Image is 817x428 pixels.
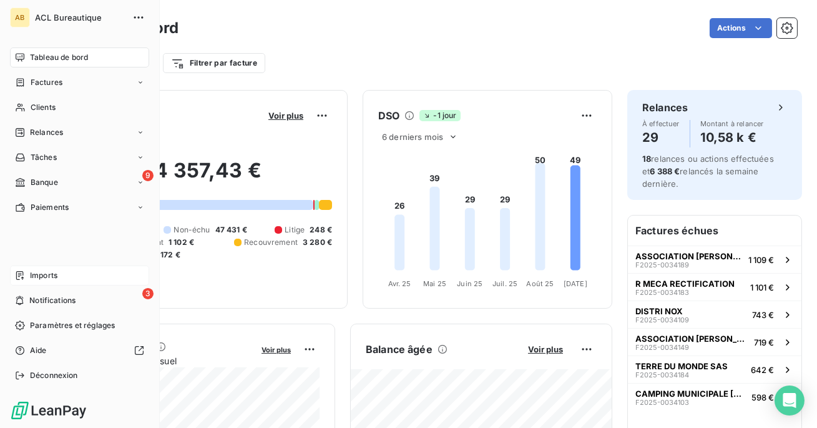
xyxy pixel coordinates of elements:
button: ASSOCIATION [PERSON_NAME]F2025-0034149719 € [628,328,801,356]
button: TERRE DU MONDE SASF2025-0034184642 € [628,356,801,383]
span: 1 102 € [169,237,194,248]
span: Voir plus [268,111,303,121]
div: Open Intercom Messenger [775,386,805,416]
tspan: Avr. 25 [388,279,411,288]
span: relances ou actions effectuées et relancés la semaine dernière. [642,154,774,189]
span: 1 109 € [748,255,774,265]
span: Tâches [31,152,57,163]
button: DISTRI NOXF2025-0034109743 € [628,301,801,328]
tspan: Mai 25 [423,279,446,288]
span: F2025-0034149 [635,344,689,351]
span: ASSOCIATION [PERSON_NAME] [635,334,749,344]
span: Imports [30,270,57,281]
span: F2025-0034183 [635,289,689,296]
span: ACL Bureautique [35,12,125,22]
span: 642 € [751,365,774,375]
span: 248 € [310,224,332,236]
span: 18 [642,154,651,164]
h6: DSO [378,108,399,123]
span: 47 431 € [215,224,247,236]
span: Montant à relancer [700,120,764,127]
button: Voir plus [524,344,567,355]
span: ASSOCIATION [PERSON_NAME]. [635,251,743,261]
span: DISTRI NOX [635,306,683,316]
span: Litige [285,224,305,236]
span: Déconnexion [30,370,78,381]
button: R MECA RECTIFICATIONF2025-00341831 101 € [628,273,801,301]
span: Factures [31,77,62,88]
a: Aide [10,341,149,361]
h4: 10,58 k € [700,127,764,147]
span: Relances [30,127,63,138]
span: F2025-0034189 [635,261,689,269]
span: Clients [31,102,56,113]
span: Voir plus [262,346,291,354]
span: 3 280 € [303,237,332,248]
span: À effectuer [642,120,680,127]
span: Paramètres et réglages [30,320,115,331]
span: Non-échu [174,224,210,236]
span: Recouvrement [244,237,298,248]
span: Voir plus [528,344,563,354]
tspan: Juil. 25 [492,279,517,288]
button: CAMPING MUNICIPALE [GEOGRAPHIC_DATA]F2025-0034103598 € [628,383,801,411]
span: Aide [30,345,47,356]
span: Banque [31,177,58,188]
span: CAMPING MUNICIPALE [GEOGRAPHIC_DATA] [635,389,746,399]
button: Actions [710,18,772,38]
h6: Factures échues [628,216,801,246]
tspan: [DATE] [564,279,587,288]
h6: Relances [642,100,688,115]
span: 6 388 € [650,166,680,176]
h6: Balance âgée [366,342,433,357]
span: Chiffre d'affaires mensuel [71,354,253,367]
span: F2025-0034109 [635,316,689,324]
button: Filtrer par facture [163,53,265,73]
span: 743 € [752,310,774,320]
span: F2025-0034184 [635,371,689,379]
span: R MECA RECTIFICATION [635,279,735,289]
h2: 64 357,43 € [71,158,332,196]
span: 6 derniers mois [382,132,443,142]
tspan: Août 25 [526,279,554,288]
button: Voir plus [258,344,295,355]
span: 719 € [754,337,774,347]
button: ASSOCIATION [PERSON_NAME].F2025-00341891 109 € [628,246,801,273]
button: Voir plus [265,110,307,121]
h4: 29 [642,127,680,147]
span: 9 [142,170,154,181]
span: Notifications [29,295,76,306]
img: Logo LeanPay [10,401,87,421]
span: -1 jour [419,110,460,121]
span: Paiements [31,202,69,213]
span: TERRE DU MONDE SAS [635,361,728,371]
span: F2025-0034103 [635,399,689,406]
tspan: Juin 25 [457,279,482,288]
div: AB [10,7,30,27]
span: Tableau de bord [30,52,88,63]
span: 1 101 € [750,282,774,292]
span: -172 € [157,249,180,261]
span: 3 [142,288,154,299]
span: 598 € [751,392,774,402]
